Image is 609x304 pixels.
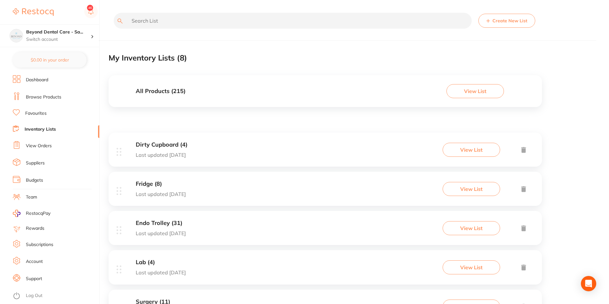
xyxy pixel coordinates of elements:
[13,8,54,16] img: Restocq Logo
[109,54,187,62] h2: My Inventory Lists ( 8 )
[26,293,42,299] a: Log Out
[26,160,45,166] a: Suppliers
[26,29,91,35] h4: Beyond Dental Care - Sandstone Point
[478,14,535,28] button: Create New List
[26,276,42,282] a: Support
[26,242,53,248] a: Subscriptions
[136,141,187,148] h3: Dirty Cupboard (4)
[26,225,44,232] a: Rewards
[109,172,542,211] div: Fridge (8)Last updated [DATE]View List
[136,191,186,197] p: Last updated [DATE]
[26,210,50,217] span: RestocqPay
[136,88,186,95] h3: All Products ( 215 )
[25,126,56,133] a: Inventory Lists
[26,258,43,265] a: Account
[114,13,472,29] input: Search List
[26,77,48,83] a: Dashboard
[26,36,91,43] p: Switch account
[109,250,542,289] div: Lab (4)Last updated [DATE]View List
[443,143,500,157] button: View List
[136,152,187,158] p: Last updated [DATE]
[26,143,52,149] a: View Orders
[136,259,186,266] h3: Lab (4)
[13,291,97,301] button: Log Out
[136,270,186,275] p: Last updated [DATE]
[136,181,186,187] h3: Fridge (8)
[13,210,50,217] a: RestocqPay
[13,210,20,217] img: RestocqPay
[136,230,186,236] p: Last updated [DATE]
[25,110,47,117] a: Favourites
[13,52,87,68] button: $0.00 in your order
[26,194,37,200] a: Team
[443,221,500,235] button: View List
[446,84,504,98] button: View List
[26,94,61,100] a: Browse Products
[443,182,500,196] button: View List
[109,133,542,172] div: Dirty Cupboard (4)Last updated [DATE]View List
[26,177,43,184] a: Budgets
[136,220,186,227] h3: Endo Trolley (31)
[581,276,596,291] div: Open Intercom Messenger
[13,5,54,19] a: Restocq Logo
[443,260,500,274] button: View List
[10,29,23,42] img: Beyond Dental Care - Sandstone Point
[109,211,542,250] div: Endo Trolley (31)Last updated [DATE]View List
